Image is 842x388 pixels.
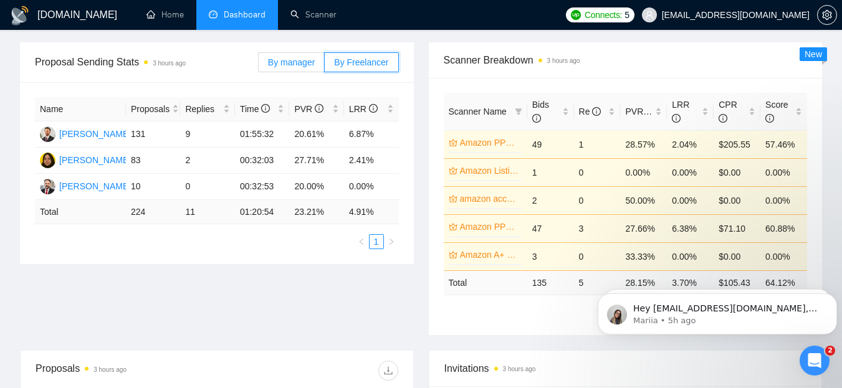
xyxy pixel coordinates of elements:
[35,97,126,121] th: Name
[224,9,266,20] span: Dashboard
[527,186,574,214] td: 2
[126,174,181,200] td: 10
[624,8,629,22] span: 5
[180,148,235,174] td: 2
[180,97,235,121] th: Replies
[719,114,727,123] span: info-circle
[369,234,384,249] li: 1
[714,130,760,158] td: $205.55
[645,11,654,19] span: user
[235,148,290,174] td: 00:32:03
[571,10,581,20] img: upwork-logo.png
[289,200,344,224] td: 23.21 %
[574,242,621,270] td: 0
[180,174,235,200] td: 0
[460,136,520,149] a: Amazon PPC - Rameen
[40,181,131,191] a: AA[PERSON_NAME]
[449,194,457,203] span: crown
[592,107,601,116] span: info-circle
[388,238,395,245] span: right
[760,186,807,214] td: 0.00%
[40,154,131,164] a: RA[PERSON_NAME]
[268,57,315,67] span: By manager
[261,104,270,113] span: info-circle
[449,250,457,259] span: crown
[460,164,520,177] a: Amazon Listing Expert - Rameen
[449,222,457,231] span: crown
[667,186,714,214] td: 0.00%
[574,270,621,295] td: 5
[532,100,549,123] span: Bids
[289,148,344,174] td: 27.71%
[574,130,621,158] td: 1
[384,234,399,249] li: Next Page
[625,106,654,116] span: PVR
[344,200,399,224] td: 4.91 %
[40,126,55,142] img: OA
[714,158,760,186] td: $0.00
[93,366,127,373] time: 3 hours ago
[379,366,398,376] span: download
[825,346,835,356] span: 2
[585,8,622,22] span: Connects:
[153,60,186,67] time: 3 hours ago
[358,238,365,245] span: left
[315,104,323,113] span: info-circle
[574,158,621,186] td: 0
[449,106,507,116] span: Scanner Name
[40,179,55,194] img: AA
[185,102,221,116] span: Replies
[817,5,837,25] button: setting
[59,127,131,141] div: [PERSON_NAME]
[126,97,181,121] th: Proposals
[818,10,836,20] span: setting
[574,186,621,214] td: 0
[515,108,522,115] span: filter
[817,10,837,20] a: setting
[334,57,388,67] span: By Freelancer
[444,361,807,376] span: Invitations
[760,242,807,270] td: 0.00%
[527,242,574,270] td: 3
[620,158,667,186] td: 0.00%
[620,214,667,242] td: 27.66%
[41,36,225,182] span: Hey [EMAIL_ADDRESS][DOMAIN_NAME], Looks like your Upwork agency Upscale Valley ran out of connect...
[126,121,181,148] td: 131
[146,9,184,20] a: homeHome
[765,114,774,123] span: info-circle
[805,49,822,59] span: New
[667,130,714,158] td: 2.04%
[36,361,217,381] div: Proposals
[593,267,842,354] iframe: Intercom notifications message
[40,153,55,168] img: RA
[40,128,131,138] a: OA[PERSON_NAME]
[760,158,807,186] td: 0.00%
[547,57,580,64] time: 3 hours ago
[460,192,520,206] a: amazon account management - Rameen
[527,130,574,158] td: 49
[235,121,290,148] td: 01:55:32
[532,114,541,123] span: info-circle
[667,158,714,186] td: 0.00%
[235,200,290,224] td: 01:20:54
[209,10,218,19] span: dashboard
[765,100,788,123] span: Score
[449,138,457,147] span: crown
[672,114,681,123] span: info-circle
[620,242,667,270] td: 33.33%
[369,104,378,113] span: info-circle
[503,366,536,372] time: 3 hours ago
[41,48,229,59] p: Message from Mariia, sent 5h ago
[344,121,399,148] td: 6.87%
[460,248,520,262] a: Amazon A+ Content - Rameen
[444,270,527,295] td: Total
[349,104,378,114] span: LRR
[719,100,737,123] span: CPR
[714,242,760,270] td: $0.00
[354,234,369,249] button: left
[131,102,170,116] span: Proposals
[449,166,457,175] span: crown
[289,174,344,200] td: 20.00%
